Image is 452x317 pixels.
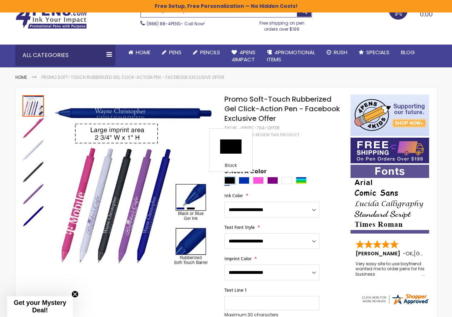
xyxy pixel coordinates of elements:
[200,48,220,56] span: Pencils
[123,45,156,60] a: Home
[224,94,340,123] span: Promo Soft-Touch Rubberized Gel Click-Action Pen - Facebook Exclusive Offer
[156,45,187,60] a: Pens
[232,48,255,63] span: 4Pens 4impact
[224,132,299,138] a: Be the first to review this product
[401,48,415,56] span: Blog
[334,48,347,56] span: Rush
[366,48,389,56] span: Specials
[146,21,181,27] a: (888) 88-4PENS
[23,184,44,205] img: Promo Soft-Touch Rubberized Gel Click-Action Pen - Facebook Exclusive Offer
[14,299,66,314] span: Get your Mystery Deal!
[356,250,403,257] span: [PERSON_NAME]
[267,48,315,63] span: 4PROMOTIONAL ITEMS
[224,125,238,131] strong: SKU
[71,291,79,298] button: Close teaser
[23,117,45,139] div: Promo Soft-Touch Rubberized Gel Click-Action Pen - Facebook Exclusive Offer
[351,165,429,234] img: font-personalization-examples
[395,45,421,60] a: Blog
[23,139,44,161] img: Promo Soft-Touch Rubberized Gel Click-Action Pen - Facebook Exclusive Offer
[224,224,255,230] span: Text Font Style
[211,163,250,170] div: Black
[15,74,27,80] a: Home
[224,177,235,184] div: Black
[361,293,429,306] img: 4pens.com widget logo
[253,177,264,184] div: Pink
[282,177,292,184] div: White
[169,48,182,56] span: Pens
[351,94,429,136] img: 4pens 4 kids
[252,17,312,32] div: Free shipping on pen orders over $199
[7,296,73,317] div: Get your Mystery Deal!Close teaser
[261,45,321,68] a: 4PROMOTIONALITEMS
[187,45,226,60] a: Pencils
[15,45,115,66] div: All Categories
[52,105,215,268] img: Promo Soft-Touch Rubberized Gel Click-Action Pen - Facebook Exclusive Offer
[361,301,429,307] a: 4pens.com certificate URL
[321,45,353,60] a: Rush
[239,177,249,184] div: Blue
[353,45,395,60] a: Specials
[420,10,433,19] span: 0.00
[23,183,45,205] div: Promo Soft-Touch Rubberized Gel Click-Action Pen - Facebook Exclusive Offer
[224,168,267,177] span: Select A Color
[23,94,45,117] div: Promo Soft-Touch Rubberized Gel Click-Action Pen - Facebook Exclusive Offer
[23,162,44,183] img: Promo Soft-Touch Rubberized Gel Click-Action Pen - Facebook Exclusive Offer
[224,287,247,293] span: Text Line 1
[15,6,87,29] img: 4Pens Custom Pens and Promotional Products
[136,48,150,56] span: Home
[351,138,429,163] img: Free shipping on orders over $199
[23,139,45,161] div: Promo Soft-Touch Rubberized Gel Click-Action Pen - Facebook Exclusive Offer
[267,177,278,184] div: Purple
[356,261,425,277] div: Very easy site to use boyfriend wanted me to order pens for his business
[406,250,413,257] span: OK
[296,177,307,184] div: Assorted
[23,117,44,139] img: Promo Soft-Touch Rubberized Gel Click-Action Pen - Facebook Exclusive Offer
[226,45,261,68] a: 4Pens4impact
[240,125,280,131] div: 4PHPC-764-OFFER
[146,21,205,27] span: - Call Now!
[23,206,44,227] img: Promo Soft-Touch Rubberized Gel Click-Action Pen - Facebook Exclusive Offer
[23,205,44,227] div: Promo Soft-Touch Rubberized Gel Click-Action Pen - Facebook Exclusive Offer
[224,256,252,262] span: Imprint Color
[23,161,45,183] div: Promo Soft-Touch Rubberized Gel Click-Action Pen - Facebook Exclusive Offer
[41,75,224,80] li: Promo Soft-Touch Rubberized Gel Click-Action Pen - Facebook Exclusive Offer
[224,193,243,199] span: Ink Color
